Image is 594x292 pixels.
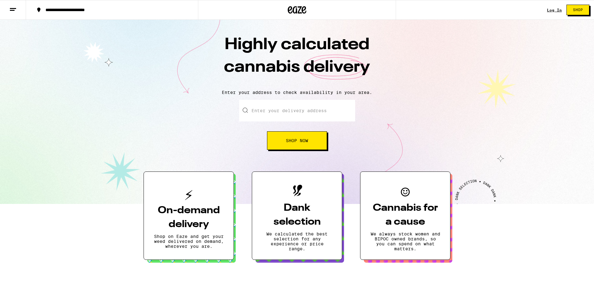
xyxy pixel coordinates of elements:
[562,5,594,15] a: Shop
[154,204,224,231] h3: On-demand delivery
[573,8,583,12] span: Shop
[286,138,308,143] span: Shop Now
[267,131,327,150] button: Shop Now
[144,171,234,260] button: On-demand deliveryShop on Eaze and get your weed delivered on demand, wherever you are.
[370,201,440,229] h3: Cannabis for a cause
[370,231,440,251] p: We always stock women and BIPOC owned brands, so you can spend on what matters.
[547,8,562,12] a: Log In
[239,100,355,121] input: Enter your delivery address
[262,201,332,229] h3: Dank selection
[154,234,224,249] p: Shop on Eaze and get your weed delivered on demand, wherever you are.
[189,34,405,85] h1: Highly calculated cannabis delivery
[566,5,589,15] button: Shop
[252,171,342,260] button: Dank selectionWe calculated the best selection for any experience or price range.
[6,90,588,95] p: Enter your address to check availability in your area.
[360,171,450,260] button: Cannabis for a causeWe always stock women and BIPOC owned brands, so you can spend on what matters.
[262,231,332,251] p: We calculated the best selection for any experience or price range.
